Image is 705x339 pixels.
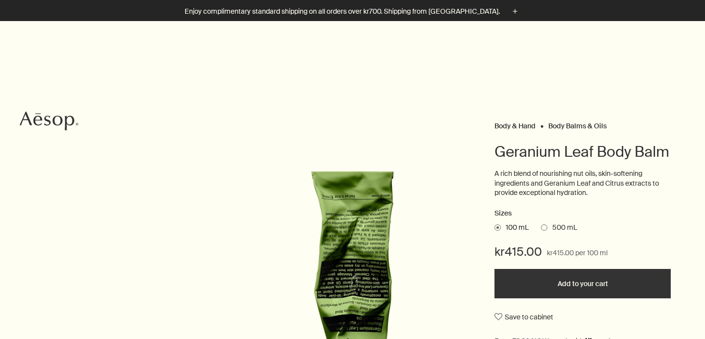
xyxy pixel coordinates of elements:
[547,247,608,259] span: kr415.00 per 100 ml
[548,121,607,126] a: Body Balms & Oils
[494,208,671,219] h2: Sizes
[185,6,500,17] p: Enjoy complimentary standard shipping on all orders over kr700. Shipping from [GEOGRAPHIC_DATA].
[17,109,81,136] a: Aesop
[494,308,553,326] button: Save to cabinet
[547,223,577,233] span: 500 mL
[494,142,671,162] h1: Geranium Leaf Body Balm
[494,169,671,198] p: A rich blend of nourishing nut oils, skin-softening ingredients and Geranium Leaf and Citrus extr...
[494,269,671,298] button: Add to your cart - kr415.00
[501,223,529,233] span: 100 mL
[20,111,78,131] svg: Aesop
[185,6,520,17] button: Enjoy complimentary standard shipping on all orders over kr700. Shipping from [GEOGRAPHIC_DATA].
[494,244,542,260] span: kr415.00
[494,121,536,126] a: Body & Hand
